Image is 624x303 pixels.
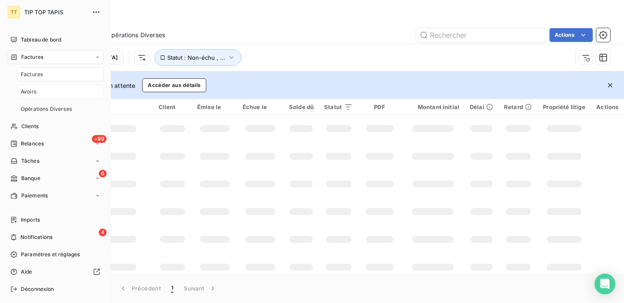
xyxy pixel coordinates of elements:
[21,268,32,276] span: Aide
[21,216,40,224] span: Imports
[21,140,44,148] span: Relances
[289,103,314,110] div: Solde dû
[142,78,206,92] button: Accéder aux détails
[504,103,532,110] div: Retard
[99,170,107,177] span: 6
[21,53,43,61] span: Factures
[21,285,54,293] span: Déconnexion
[406,103,459,110] div: Montant initial
[167,54,225,61] span: Statut : Non-échu , ...
[99,229,107,236] span: 4
[470,103,494,110] div: Délai
[21,251,80,258] span: Paramètres et réglages
[21,174,40,182] span: Banque
[21,122,39,130] span: Clients
[21,105,72,113] span: Opérations Diverses
[197,103,232,110] div: Émise le
[21,88,36,96] span: Avoirs
[92,135,107,143] span: +99
[107,31,165,39] span: Opérations Diverses
[21,36,61,44] span: Tableau de bord
[159,103,187,110] div: Client
[20,233,52,241] span: Notifications
[243,103,278,110] div: Échue le
[166,279,179,297] button: 1
[363,103,396,110] div: PDF
[171,284,173,293] span: 1
[416,28,546,42] input: Rechercher
[595,274,615,294] div: Open Intercom Messenger
[114,279,166,297] button: Précédent
[549,28,593,42] button: Actions
[543,103,585,110] div: Propriété litige
[596,103,619,110] div: Actions
[21,157,39,165] span: Tâches
[21,192,48,200] span: Paiements
[179,279,222,297] button: Suivant
[21,71,43,78] span: Factures
[324,103,353,110] div: Statut
[7,5,21,19] div: TT
[7,265,104,279] a: Aide
[154,49,241,66] button: Statut : Non-échu , ...
[24,9,87,16] span: TIP TOP TAPIS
